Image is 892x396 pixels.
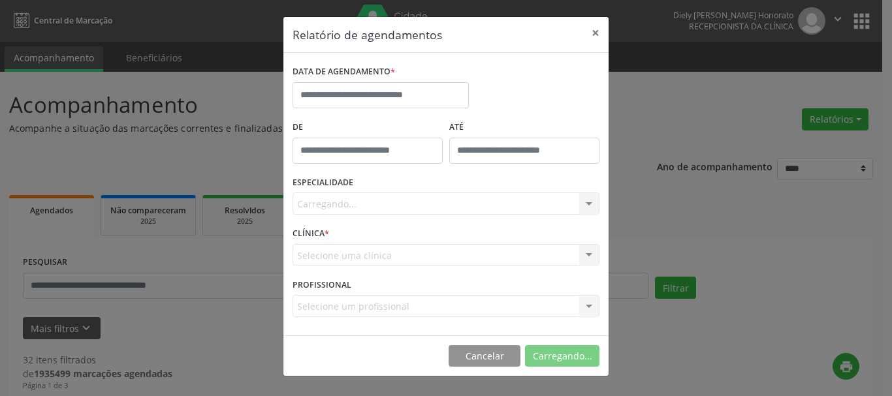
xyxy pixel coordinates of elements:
h5: Relatório de agendamentos [293,26,442,43]
label: PROFISSIONAL [293,275,351,295]
label: CLÍNICA [293,224,329,244]
label: DATA DE AGENDAMENTO [293,62,395,82]
button: Carregando... [525,345,599,367]
button: Cancelar [449,345,520,367]
label: ATÉ [449,117,599,138]
label: De [293,117,443,138]
button: Close [582,17,609,49]
label: ESPECIALIDADE [293,173,353,193]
